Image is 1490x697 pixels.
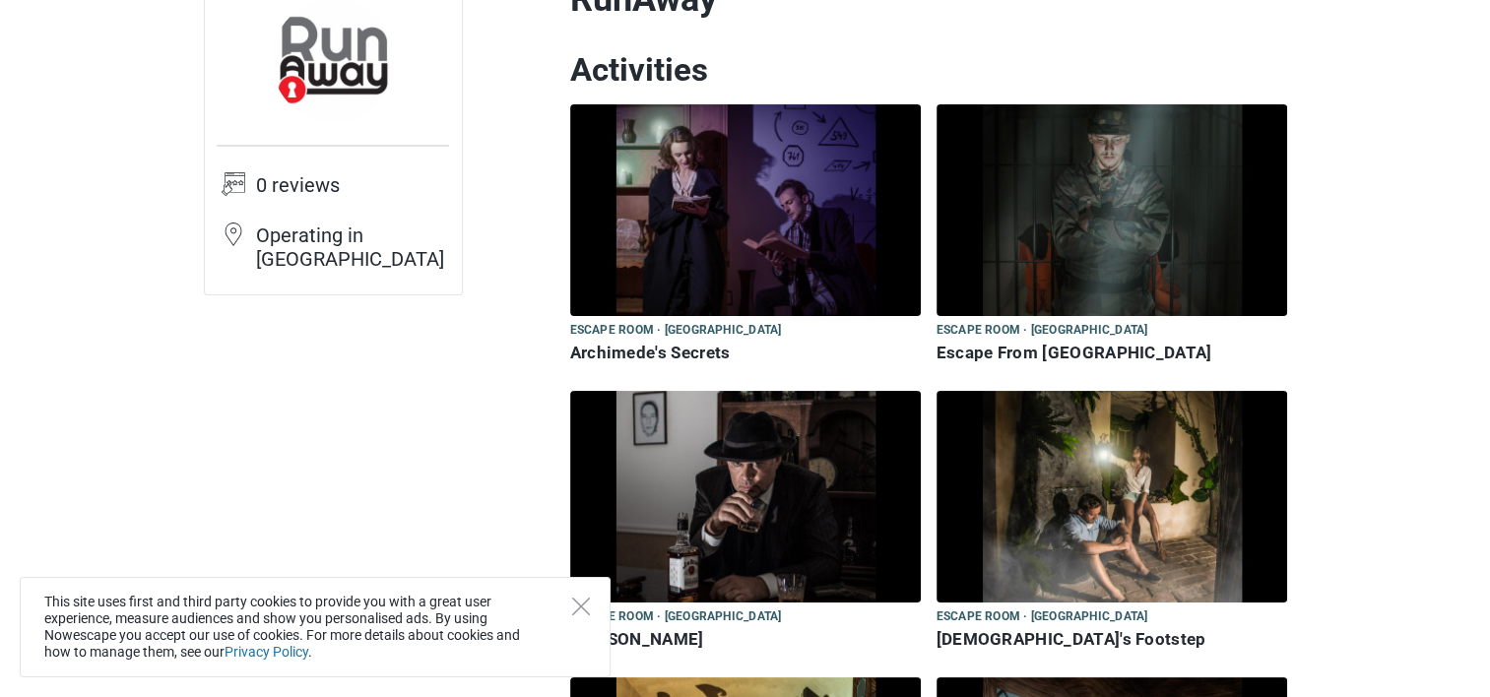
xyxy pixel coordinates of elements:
[570,343,921,363] h6: Archimede's Secrets
[937,629,1287,650] h6: [DEMOGRAPHIC_DATA]'s Footstep
[937,343,1287,363] h6: Escape From [GEOGRAPHIC_DATA]
[937,391,1287,654] a: Buddha's Footstep Escape room · [GEOGRAPHIC_DATA] [DEMOGRAPHIC_DATA]'s Footstep
[256,171,449,222] td: 0 reviews
[937,104,1287,367] a: Escape From Guantánamo Escape room · [GEOGRAPHIC_DATA] Escape From [GEOGRAPHIC_DATA]
[570,606,782,628] span: Escape room · [GEOGRAPHIC_DATA]
[570,391,921,654] a: Al Capone Escape room · [GEOGRAPHIC_DATA] [PERSON_NAME]
[937,391,1287,602] img: Buddha's Footstep
[20,577,611,677] div: This site uses first and third party cookies to provide you with a great user experience, measure...
[937,104,1287,316] img: Escape From Guantánamo
[570,629,921,650] h6: [PERSON_NAME]
[225,644,308,660] a: Privacy Policy
[570,391,921,602] img: Al Capone
[570,104,921,367] a: Archimede's Secrets Escape room · [GEOGRAPHIC_DATA] Archimede's Secrets
[572,598,590,615] button: Close
[570,104,921,316] img: Archimede's Secrets
[256,222,449,283] td: Operating in [GEOGRAPHIC_DATA]
[570,320,782,342] span: Escape room · [GEOGRAPHIC_DATA]
[937,606,1148,628] span: Escape room · [GEOGRAPHIC_DATA]
[937,320,1148,342] span: Escape room · [GEOGRAPHIC_DATA]
[570,50,1287,90] h2: Activities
